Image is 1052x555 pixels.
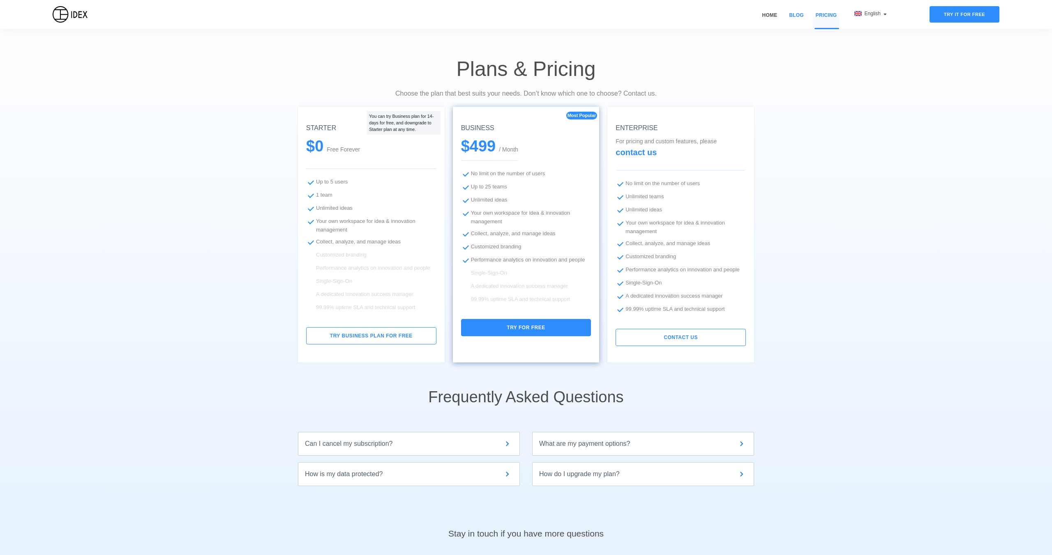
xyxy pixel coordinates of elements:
li: Unlimited ideas [461,195,591,205]
img: ... [616,239,625,249]
h5: BUSINESS [461,123,591,133]
span: / Month [499,146,518,153]
img: ... [616,192,625,202]
button: Try for free [461,319,591,336]
li: Unlimited ideas [306,204,436,213]
img: ... [306,217,316,227]
img: ... [306,237,316,247]
img: ... [461,195,471,205]
li: A dedicated innovation success manager [616,291,746,301]
img: ... [461,229,471,239]
div: How do I upgrade my plan? [539,469,747,479]
img: ... [616,179,625,189]
span: Free Forever [327,145,360,154]
img: IDEX Logo [53,6,88,23]
li: Performance analytics on innovation and people [306,264,436,273]
img: flag [854,11,862,16]
span: You can try Business plan for 14-days for free, and downgrade to Starter plan at any time. [369,114,434,132]
div: How is my data protected? [305,469,513,479]
img: ... [616,218,625,228]
li: Your own workspace for idea & innovation management [306,217,436,234]
span: $ 0 [306,136,327,156]
li: Collect, analyze, and manage ideas [306,237,436,247]
img: ... [616,252,625,262]
li: Up to 5 users [306,177,436,187]
div: English [854,10,887,17]
span: English [865,11,882,16]
img: arrow [737,469,747,479]
div: What are my payment options? [539,439,747,449]
li: Customized branding [616,252,746,262]
li: Single-Sign-On [461,268,591,278]
li: Single-Sign-On [616,278,746,288]
li: Customized branding [461,242,591,252]
span: Most Popular [568,113,596,118]
img: ... [616,305,625,314]
li: A dedicated innovation success manager [306,290,436,300]
h3: Stay in touch if you have more questions [448,486,604,540]
h5: STARTER [306,123,436,133]
span: $ 499 [461,138,499,155]
li: Unlimited teams [616,192,746,202]
li: 99.99% uptime SLA and technical support [306,303,436,313]
li: Performance analytics on innovation and people [461,255,591,265]
li: Your own workspace for idea & innovation management [616,218,746,236]
a: Home [759,11,780,29]
div: Try it for free [930,6,999,23]
li: Customized branding [306,250,436,260]
h5: ENTERPRISE [616,123,746,133]
button: Try Business plan for free [306,327,436,344]
button: contact us [616,329,746,346]
img: ... [616,278,625,288]
img: ... [461,209,471,218]
a: Blog [786,11,806,29]
span: contact us [616,148,657,157]
li: 99.99% uptime SLA and technical support [616,305,746,314]
img: ... [306,190,316,200]
li: Up to 25 teams [461,182,591,192]
li: No limit on the number of users [616,179,746,189]
img: arrow [503,469,513,479]
li: Collect, analyze, and manage ideas [616,239,746,249]
img: ... [461,169,471,179]
a: Pricing [813,11,840,29]
li: No limit on the number of users [461,169,591,179]
li: Your own workspace for idea & innovation management [461,209,591,226]
li: 99.99% uptime SLA and technical support [461,295,591,305]
li: Performance analytics on innovation and people [616,265,746,275]
li: Collect, analyze, and manage ideas [461,229,591,239]
img: ... [616,291,625,301]
img: ... [461,182,471,192]
img: ... [616,265,625,275]
img: ... [461,242,471,252]
li: A dedicated innovation success manager [461,282,591,291]
span: For pricing and custom features, please [616,138,717,156]
img: ... [306,204,316,213]
img: arrow [737,439,747,449]
img: ... [306,177,316,187]
li: Unlimited ideas [616,205,746,215]
li: Single-Sign-On [306,277,436,287]
img: ... [461,255,471,265]
div: Can I cancel my subscription? [305,439,513,449]
img: arrow [503,439,513,449]
img: ... [616,205,625,215]
li: 1 team [306,190,436,200]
